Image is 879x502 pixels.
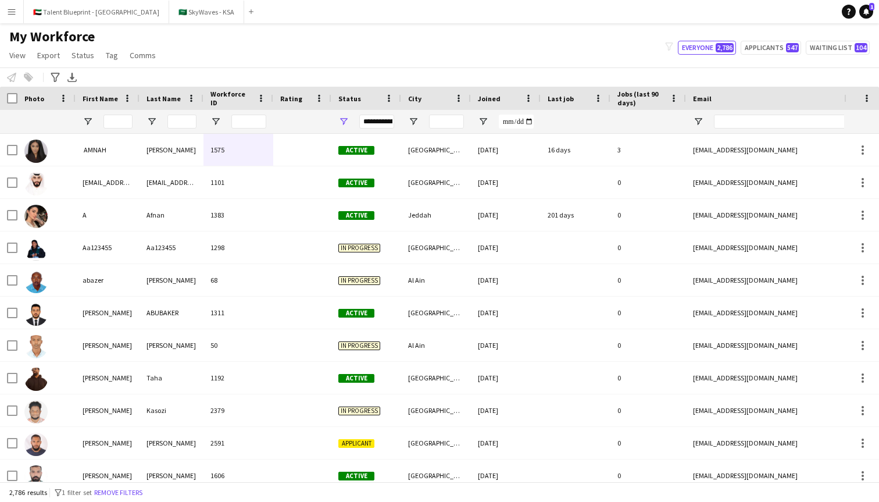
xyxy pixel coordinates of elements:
[471,329,541,361] div: [DATE]
[203,232,273,264] div: 1298
[76,362,140,394] div: [PERSON_NAME]
[338,374,374,383] span: Active
[76,427,140,459] div: [PERSON_NAME]
[24,205,48,228] img: A Afnan
[610,232,686,264] div: 0
[408,94,421,103] span: City
[338,179,374,187] span: Active
[338,472,374,480] span: Active
[140,166,203,198] div: [EMAIL_ADDRESS][DOMAIN_NAME]
[610,329,686,361] div: 0
[24,465,48,489] img: Abdallah Alfaraj
[83,116,93,127] button: Open Filter Menu
[471,134,541,166] div: [DATE]
[401,394,471,426] div: [GEOGRAPHIC_DATA]
[610,460,686,492] div: 0
[65,70,79,84] app-action-btn: Export XLSX
[24,400,48,423] img: Abdallah Ahmed Kasozi
[130,50,156,60] span: Comms
[471,297,541,329] div: [DATE]
[478,116,488,127] button: Open Filter Menu
[741,41,801,55] button: Applicants547
[76,166,140,198] div: [EMAIL_ADDRESS][DOMAIN_NAME]
[169,1,244,23] button: 🇸🇦 SkyWaves - KSA
[338,439,374,448] span: Applicant
[338,309,374,318] span: Active
[610,362,686,394] div: 0
[76,297,140,329] div: [PERSON_NAME]
[24,335,48,358] img: Abdalla Kamal
[338,341,380,350] span: In progress
[140,329,203,361] div: [PERSON_NAME]
[101,48,123,63] a: Tag
[24,140,48,163] img: ‏ AMNAH IDRIS
[24,302,48,326] img: ABDALLA ABUBAKER
[610,134,686,166] div: 3
[72,50,94,60] span: Status
[716,43,734,52] span: 2,786
[103,115,133,129] input: First Name Filter Input
[478,94,501,103] span: Joined
[693,116,703,127] button: Open Filter Menu
[471,362,541,394] div: [DATE]
[541,199,610,231] div: 201 days
[92,486,145,499] button: Remove filters
[548,94,574,103] span: Last job
[24,368,48,391] img: Abdalla Taha
[203,134,273,166] div: 1575
[76,134,140,166] div: ‏ AMNAH
[24,270,48,293] img: abazer sidahmed Mohammed
[855,43,867,52] span: 104
[401,329,471,361] div: Al Ain
[429,115,464,129] input: City Filter Input
[76,394,140,426] div: [PERSON_NAME]
[203,460,273,492] div: 1606
[541,134,610,166] div: 16 days
[140,394,203,426] div: Kasozi
[408,116,419,127] button: Open Filter Menu
[9,50,26,60] span: View
[471,199,541,231] div: [DATE]
[401,460,471,492] div: [GEOGRAPHIC_DATA]
[610,199,686,231] div: 0
[24,433,48,456] img: Abdallah Al Sheikh
[24,94,44,103] span: Photo
[610,166,686,198] div: 0
[210,116,221,127] button: Open Filter Menu
[140,362,203,394] div: Taha
[678,41,736,55] button: Everyone2,786
[338,244,380,252] span: In progress
[338,94,361,103] span: Status
[24,237,48,261] img: Aa123455 Aa123455
[203,199,273,231] div: 1383
[338,276,380,285] span: In progress
[693,94,712,103] span: Email
[338,146,374,155] span: Active
[471,264,541,296] div: [DATE]
[806,41,870,55] button: Waiting list104
[48,70,62,84] app-action-btn: Advanced filters
[338,211,374,220] span: Active
[203,264,273,296] div: 68
[140,460,203,492] div: [PERSON_NAME]
[401,427,471,459] div: [GEOGRAPHIC_DATA]
[37,50,60,60] span: Export
[471,460,541,492] div: [DATE]
[9,28,95,45] span: My Workforce
[869,3,874,10] span: 1
[76,199,140,231] div: A
[140,199,203,231] div: Afnan
[471,394,541,426] div: [DATE]
[610,264,686,296] div: 0
[401,232,471,264] div: [GEOGRAPHIC_DATA]
[76,460,140,492] div: [PERSON_NAME]
[203,427,273,459] div: 2591
[62,488,92,497] span: 1 filter set
[140,427,203,459] div: [PERSON_NAME]
[24,1,169,23] button: 🇦🇪 Talent Blueprint - [GEOGRAPHIC_DATA]
[140,232,203,264] div: Aa123455
[140,297,203,329] div: ABUBAKER
[859,5,873,19] a: 1
[106,50,118,60] span: Tag
[471,232,541,264] div: [DATE]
